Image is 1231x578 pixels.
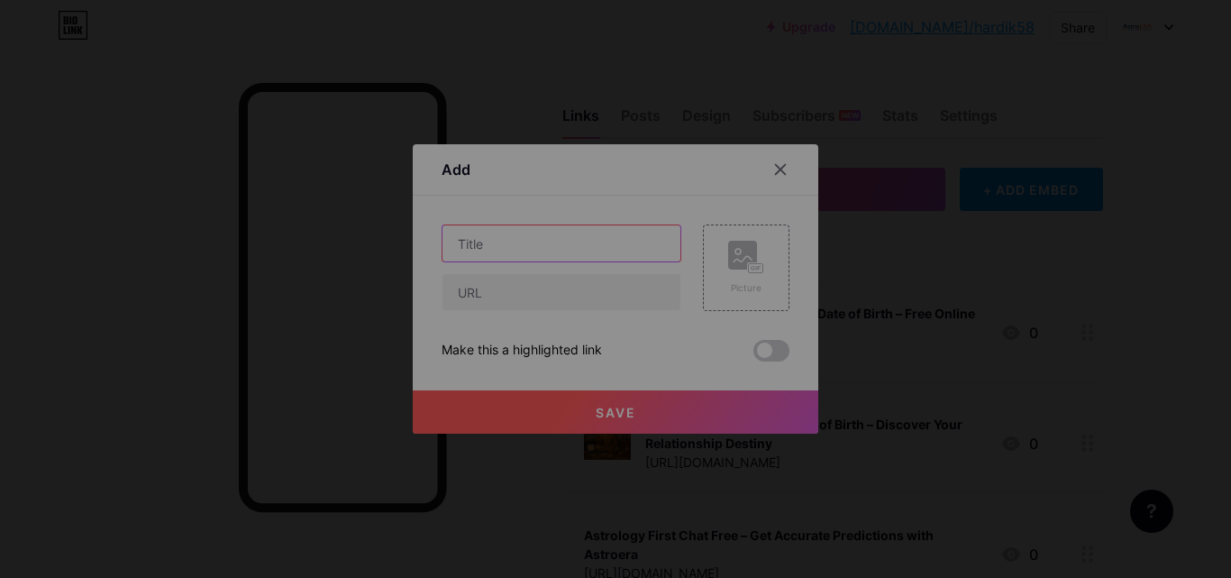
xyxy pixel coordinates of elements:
div: Picture [728,281,764,295]
span: Save [596,405,636,420]
button: Save [413,390,818,434]
div: Make this a highlighted link [442,340,602,362]
input: URL [442,274,680,310]
div: Add [442,159,470,180]
input: Title [442,225,680,261]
